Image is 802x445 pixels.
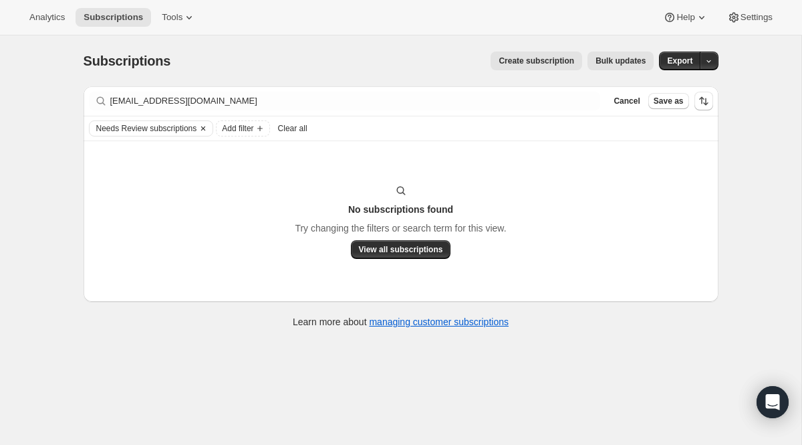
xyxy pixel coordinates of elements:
[351,240,451,259] button: View all subscriptions
[96,123,197,134] span: Needs Review subscriptions
[655,8,716,27] button: Help
[110,92,601,110] input: Filter subscribers
[676,12,694,23] span: Help
[90,121,197,136] button: Needs Review subscriptions
[295,221,506,235] p: Try changing the filters or search term for this view.
[369,317,509,327] a: managing customer subscriptions
[587,52,654,70] button: Bulk updates
[757,386,789,418] div: Open Intercom Messenger
[293,315,509,329] p: Learn more about
[348,203,453,216] h3: No subscriptions found
[608,93,645,109] button: Cancel
[694,92,713,110] button: Sort the results
[21,8,73,27] button: Analytics
[84,12,143,23] span: Subscriptions
[273,120,313,137] button: Clear all
[719,8,781,27] button: Settings
[648,93,689,109] button: Save as
[76,8,151,27] button: Subscriptions
[741,12,773,23] span: Settings
[667,56,692,66] span: Export
[491,52,582,70] button: Create subscription
[595,56,646,66] span: Bulk updates
[154,8,204,27] button: Tools
[222,123,253,134] span: Add filter
[499,56,574,66] span: Create subscription
[654,96,684,106] span: Save as
[196,121,210,136] button: Clear
[659,52,700,70] button: Export
[216,120,269,137] button: Add filter
[278,123,307,134] span: Clear all
[84,54,171,68] span: Subscriptions
[29,12,65,23] span: Analytics
[162,12,182,23] span: Tools
[614,96,640,106] span: Cancel
[359,244,443,255] span: View all subscriptions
